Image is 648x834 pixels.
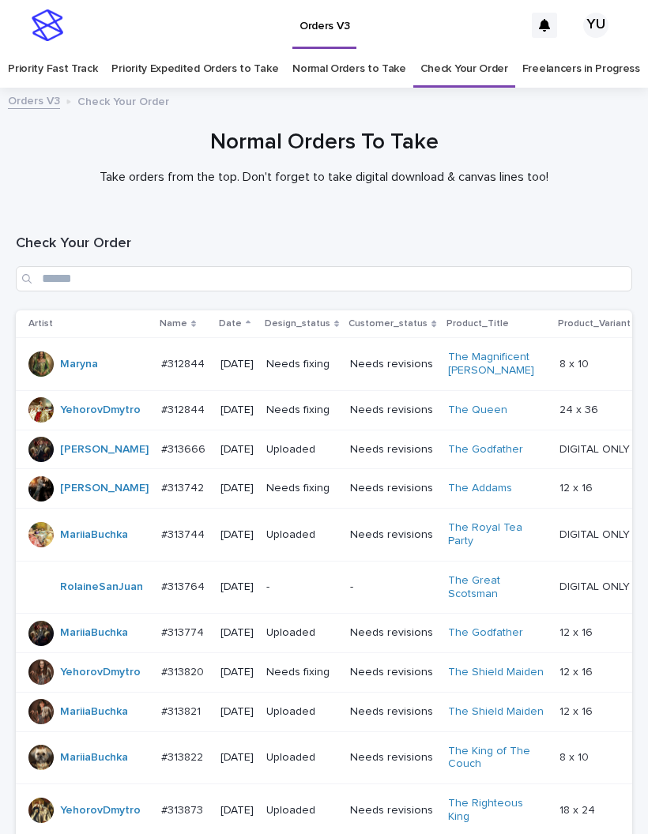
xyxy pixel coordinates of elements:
p: Take orders from the top. Don't forget to take digital download & canvas lines too! [16,170,632,185]
img: stacker-logo-s-only.png [32,9,63,41]
p: Needs revisions [350,404,435,417]
p: Uploaded [266,705,337,719]
a: [PERSON_NAME] [60,482,149,495]
p: #313821 [161,702,204,719]
p: [DATE] [220,443,254,456]
p: Needs fixing [266,358,337,371]
p: Uploaded [266,528,337,542]
p: 8 x 10 [559,355,592,371]
p: Needs revisions [350,666,435,679]
a: MariiaBuchka [60,705,128,719]
p: Uploaded [266,443,337,456]
p: 12 x 16 [559,663,596,679]
p: Needs fixing [266,404,337,417]
p: #313744 [161,525,208,542]
p: 12 x 16 [559,623,596,640]
p: [DATE] [220,804,254,817]
p: Needs revisions [350,443,435,456]
p: Check Your Order [77,92,169,109]
p: DIGITAL ONLY [559,525,633,542]
p: [DATE] [220,528,254,542]
a: The Godfather [448,626,523,640]
p: [DATE] [220,580,254,594]
a: Check Your Order [420,51,508,88]
p: 12 x 16 [559,702,596,719]
a: The Royal Tea Party [448,521,547,548]
p: Product_Variant [558,315,631,332]
p: 8 x 10 [559,748,592,764]
h1: Normal Orders To Take [16,128,632,157]
a: Maryna [60,358,98,371]
a: MariiaBuchka [60,528,128,542]
p: Needs revisions [350,751,435,764]
p: #313742 [161,479,207,495]
a: YehorovDmytro [60,404,141,417]
p: DIGITAL ONLY [559,440,633,456]
p: DIGITAL ONLY [559,577,633,594]
a: YehorovDmytro [60,666,141,679]
h1: Check Your Order [16,235,632,254]
a: The King of The Couch [448,745,547,772]
p: #313873 [161,801,206,817]
p: Needs revisions [350,358,435,371]
a: Priority Expedited Orders to Take [111,51,278,88]
p: 18 x 24 [559,801,598,817]
a: Orders V3 [8,91,60,109]
p: [DATE] [220,751,254,764]
p: [DATE] [220,358,254,371]
p: Uploaded [266,626,337,640]
p: Customer_status [348,315,428,332]
p: - [350,580,435,594]
p: #313774 [161,623,207,640]
p: Design_status [265,315,330,332]
a: The Addams [448,482,512,495]
p: [DATE] [220,482,254,495]
p: Uploaded [266,804,337,817]
a: MariiaBuchka [60,751,128,764]
a: The Shield Maiden [448,705,544,719]
a: The Magnificent [PERSON_NAME] [448,351,547,378]
a: Priority Fast Track [8,51,97,88]
p: Needs revisions [350,804,435,817]
p: 12 x 16 [559,479,596,495]
a: The Righteous King [448,797,547,824]
a: RolaineSanJuan [60,580,143,594]
p: - [266,580,337,594]
p: #313822 [161,748,206,764]
p: #312844 [161,355,208,371]
p: Product_Title [446,315,509,332]
a: Freelancers in Progress [522,51,640,88]
a: YehorovDmytro [60,804,141,817]
p: Needs revisions [350,482,435,495]
p: Name [160,315,187,332]
p: Artist [28,315,53,332]
p: Needs revisions [350,705,435,719]
p: 24 x 36 [559,400,601,417]
p: Date [219,315,242,332]
a: The Great Scotsman [448,574,547,601]
a: The Godfather [448,443,523,456]
a: The Shield Maiden [448,666,544,679]
input: Search [16,266,632,291]
p: Needs fixing [266,666,337,679]
p: Uploaded [266,751,337,764]
a: [PERSON_NAME] [60,443,149,456]
a: MariiaBuchka [60,626,128,640]
p: Needs revisions [350,528,435,542]
p: #313820 [161,663,207,679]
p: #312844 [161,400,208,417]
p: Needs revisions [350,626,435,640]
a: The Queen [448,404,507,417]
a: Normal Orders to Take [292,51,406,88]
p: Needs fixing [266,482,337,495]
p: [DATE] [220,626,254,640]
p: #313764 [161,577,208,594]
p: #313666 [161,440,209,456]
p: [DATE] [220,666,254,679]
p: [DATE] [220,404,254,417]
div: YU [583,13,608,38]
p: [DATE] [220,705,254,719]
